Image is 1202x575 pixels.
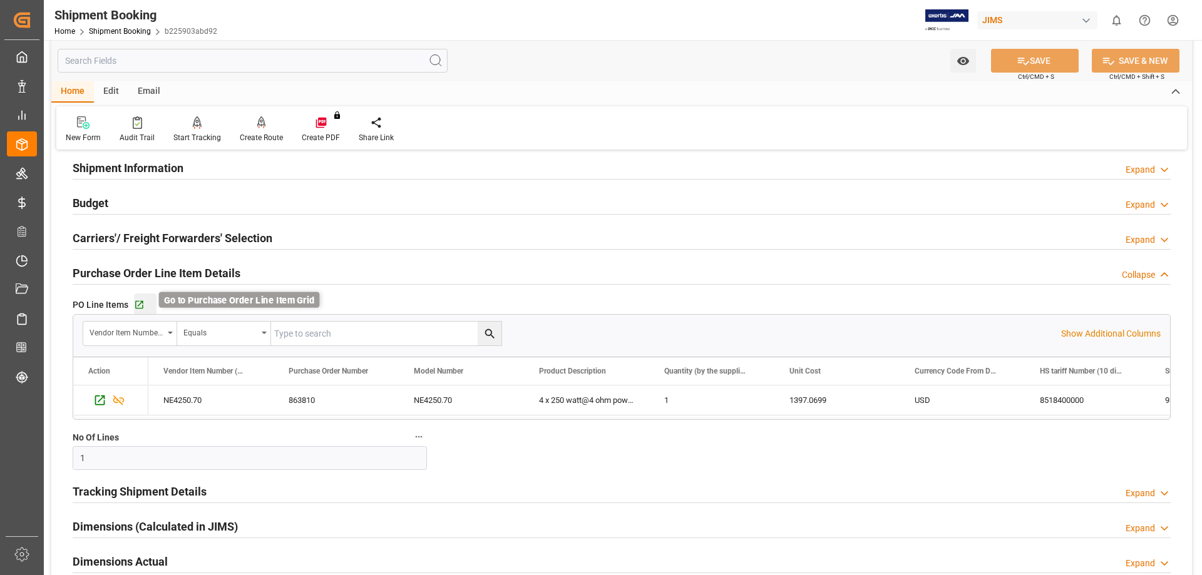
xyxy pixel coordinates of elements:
span: PO Line Items [73,298,128,312]
div: Start Tracking [173,132,221,143]
div: Edit [94,81,128,103]
span: Quantity (by the supplier) [664,367,748,375]
div: Audit Trail [120,132,155,143]
div: Equals [183,324,257,338]
div: 8518400000 [1025,385,1150,415]
button: SAVE & NEW [1092,49,1179,73]
div: USD [900,385,1025,415]
span: Ctrl/CMD + Shift + S [1109,72,1164,81]
div: NE4250.70 [399,385,524,415]
div: New Form [66,132,101,143]
button: open menu [83,322,177,345]
div: JIMS [977,11,1097,29]
div: Expand [1126,487,1155,500]
button: show 0 new notifications [1102,6,1131,34]
div: Expand [1126,557,1155,570]
button: No Of Lines [411,429,427,445]
div: Expand [1126,233,1155,247]
div: Go to Purchase Order Line Item Grid [159,292,320,308]
span: Vendor Item Number (By The Supplier) [163,367,247,375]
div: Vendor Item Number (By The Supplier) [90,324,163,338]
span: Product Description [539,367,606,375]
div: Press SPACE to select this row. [73,385,148,415]
div: Home [51,81,94,103]
input: Type to search [271,322,501,345]
div: Create Route [240,132,283,143]
div: Action [88,367,110,375]
div: 1 [649,385,774,415]
button: open menu [177,322,271,345]
h2: Dimensions Actual [73,553,168,570]
div: NE4250.70 [148,385,274,415]
button: JIMS [977,8,1102,32]
input: Search Fields [58,49,448,73]
span: No Of Lines [73,431,119,444]
h2: Dimensions (Calculated in JIMS) [73,518,238,535]
h2: Shipment Information [73,160,183,176]
div: 863810 [274,385,399,415]
a: Home [54,27,75,36]
div: 4 x 250 watt@4 ohm pow Amp [524,385,649,415]
button: SAVE [991,49,1079,73]
a: Shipment Booking [89,27,151,36]
button: open menu [950,49,976,73]
div: Expand [1126,522,1155,535]
p: Show Additional Columns [1061,327,1161,340]
div: Share Link [359,132,394,143]
button: Help Center [1131,6,1159,34]
div: Collapse [1122,268,1155,282]
span: Currency Code From Detail [915,367,999,375]
button: search button [478,322,501,345]
h2: Budget [73,195,108,211]
div: Expand [1126,163,1155,176]
span: Model Number [414,367,463,375]
h2: Purchase Order Line Item Details [73,265,240,282]
span: Purchase Order Number [289,367,368,375]
span: HS tariff Number (10 digit classification code) [1040,367,1124,375]
h2: Carriers'/ Freight Forwarders' Selection [73,230,272,247]
div: Expand [1126,198,1155,211]
span: Unit Cost [789,367,821,375]
div: Shipment Booking [54,6,217,24]
span: Ctrl/CMD + S [1018,72,1054,81]
button: Go to Purchase Order Line Item Grid [134,293,157,316]
div: Email [128,81,170,103]
div: 1397.0699 [774,385,900,415]
img: Exertis%20JAM%20-%20Email%20Logo.jpg_1722504956.jpg [925,9,968,31]
h2: Tracking Shipment Details [73,483,207,500]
